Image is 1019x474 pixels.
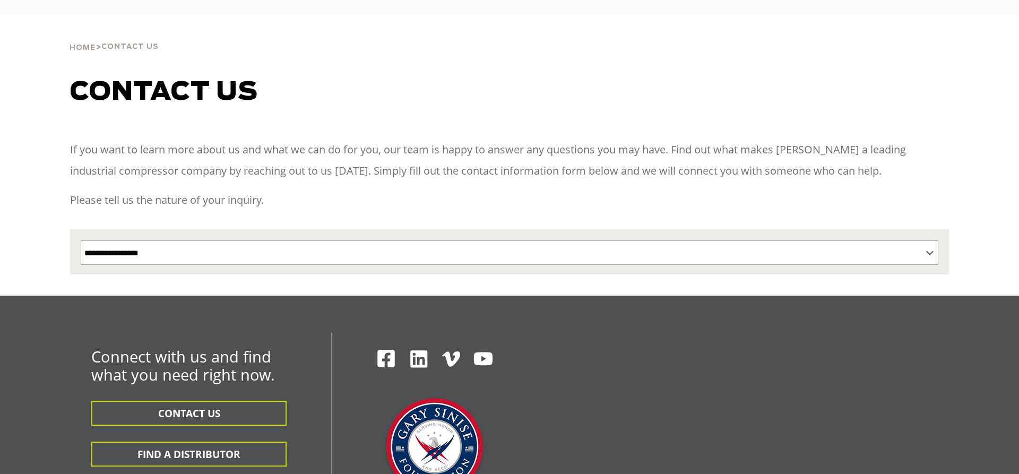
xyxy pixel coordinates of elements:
[376,349,396,368] img: Facebook
[473,349,494,369] img: Youtube
[70,42,96,52] a: Home
[70,139,949,182] p: If you want to learn more about us and what we can do for you, our team is happy to answer any qu...
[70,16,159,56] div: >
[101,44,159,50] span: Contact Us
[70,45,96,51] span: Home
[91,442,287,467] button: FIND A DISTRIBUTOR
[442,351,460,367] img: Vimeo
[70,80,258,105] span: Contact us
[70,189,949,211] p: Please tell us the nature of your inquiry.
[91,346,275,385] span: Connect with us and find what you need right now.
[91,401,287,426] button: CONTACT US
[409,349,429,369] img: Linkedin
